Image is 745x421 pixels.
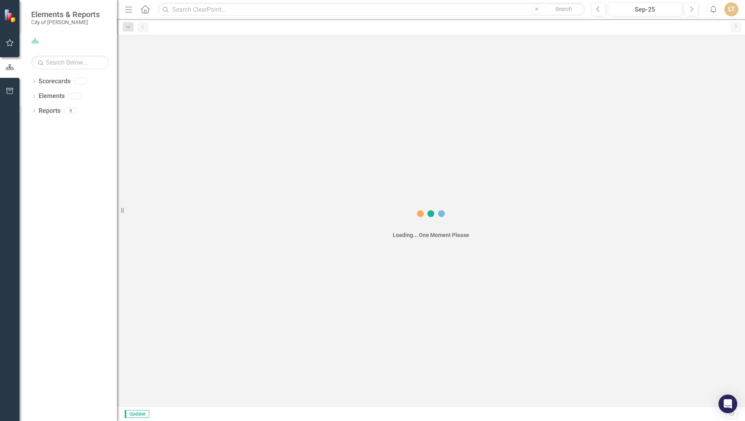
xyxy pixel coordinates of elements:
div: 9 [64,107,77,114]
span: Elements & Reports [31,10,100,19]
input: Search Below... [31,56,109,69]
button: LT [724,2,738,16]
a: Reports [39,107,60,116]
img: ClearPoint Strategy [4,9,18,23]
a: Scorecards [39,77,71,86]
div: Loading... One Moment Please [393,231,469,239]
a: Elements [39,92,65,101]
span: Search [555,6,572,12]
div: Sep-25 [611,5,680,14]
button: Sep-25 [608,2,682,16]
div: Open Intercom Messenger [719,395,737,413]
span: Updater [125,410,149,418]
small: City of [PERSON_NAME] [31,19,100,25]
input: Search ClearPoint... [158,3,585,16]
button: Search [544,4,583,15]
